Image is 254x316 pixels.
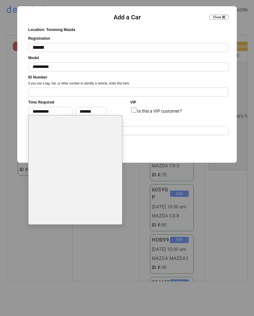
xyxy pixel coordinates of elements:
li: 5:00 PM [29,196,122,206]
div: ID Number [28,75,47,80]
div: Time Required [28,100,54,105]
button: Close ✖️ [209,15,229,20]
label: Is this a VIP customer? [137,109,182,114]
div: Registration [28,36,50,41]
div: Model [28,55,39,61]
li: 3:45 PM [29,146,122,156]
li: 4:15 PM [29,166,122,176]
li: 5:30 PM [29,215,122,226]
div: Add a Car [114,13,141,22]
li: 4:00 PM [29,156,122,166]
div: Location: Toowong Mazda [28,27,75,33]
li: 3:00 PM [29,116,122,126]
li: 3:30 PM [29,136,122,146]
li: 5:15 PM [29,205,122,216]
div: VIP [130,100,136,105]
li: 3:15 PM [29,126,122,136]
li: 4:45 PM [29,186,122,196]
div: If you use a tag, hat, or other number to identify a vehicle, enter this here. [28,81,130,86]
li: 4:30 PM [29,176,122,186]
